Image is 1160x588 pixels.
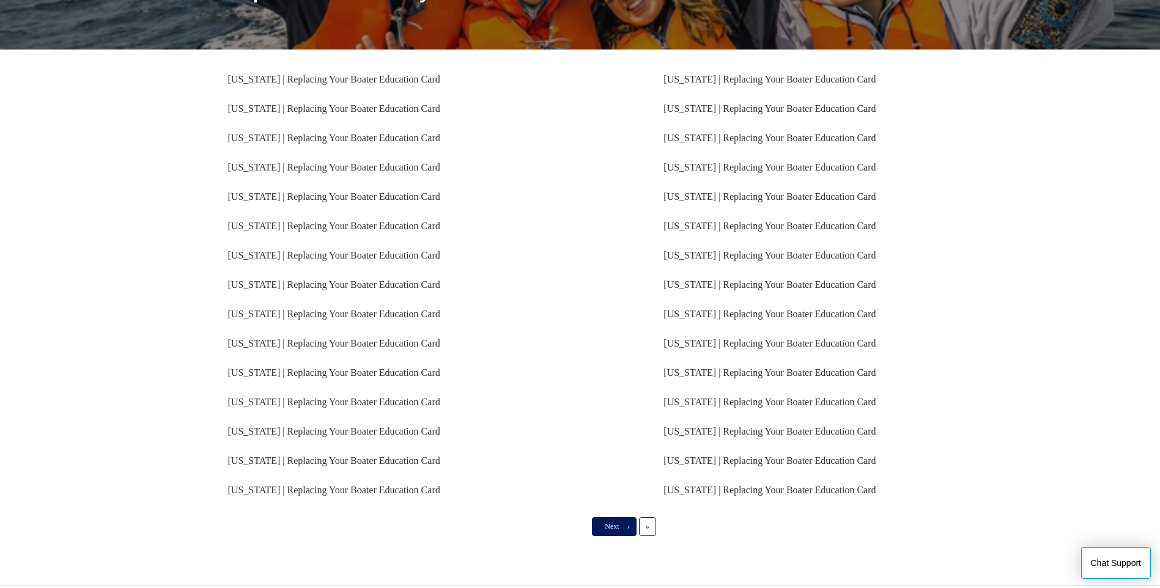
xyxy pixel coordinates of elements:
[663,367,876,378] a: [US_STATE] | Replacing Your Boater Education Card
[228,250,440,260] a: [US_STATE] | Replacing Your Boater Education Card
[646,522,649,531] span: »
[627,522,630,531] span: ›
[663,279,876,290] a: [US_STATE] | Replacing Your Boater Education Card
[228,485,440,495] a: [US_STATE] | Replacing Your Boater Education Card
[228,221,440,231] a: [US_STATE] | Replacing Your Boater Education Card
[228,367,440,378] a: [US_STATE] | Replacing Your Boater Education Card
[663,309,876,319] a: [US_STATE] | Replacing Your Boater Education Card
[663,133,876,143] a: [US_STATE] | Replacing Your Boater Education Card
[663,397,876,407] a: [US_STATE] | Replacing Your Boater Education Card
[228,397,440,407] a: [US_STATE] | Replacing Your Boater Education Card
[228,279,440,290] a: [US_STATE] | Replacing Your Boater Education Card
[228,338,440,348] a: [US_STATE] | Replacing Your Boater Education Card
[663,426,876,436] a: [US_STATE] | Replacing Your Boater Education Card
[1081,547,1151,579] button: Chat Support
[663,250,876,260] a: [US_STATE] | Replacing Your Boater Education Card
[663,162,876,172] a: [US_STATE] | Replacing Your Boater Education Card
[663,338,876,348] a: [US_STATE] | Replacing Your Boater Education Card
[228,426,440,436] a: [US_STATE] | Replacing Your Boater Education Card
[592,517,636,535] a: Next
[228,191,440,202] a: [US_STATE] | Replacing Your Boater Education Card
[663,221,876,231] a: [US_STATE] | Replacing Your Boater Education Card
[605,522,619,531] span: Next
[228,103,440,114] a: [US_STATE] | Replacing Your Boater Education Card
[228,133,440,143] a: [US_STATE] | Replacing Your Boater Education Card
[663,485,876,495] a: [US_STATE] | Replacing Your Boater Education Card
[228,74,440,84] a: [US_STATE] | Replacing Your Boater Education Card
[663,191,876,202] a: [US_STATE] | Replacing Your Boater Education Card
[663,103,876,114] a: [US_STATE] | Replacing Your Boater Education Card
[228,455,440,466] a: [US_STATE] | Replacing Your Boater Education Card
[228,162,440,172] a: [US_STATE] | Replacing Your Boater Education Card
[228,309,440,319] a: [US_STATE] | Replacing Your Boater Education Card
[663,455,876,466] a: [US_STATE] | Replacing Your Boater Education Card
[663,74,876,84] a: [US_STATE] | Replacing Your Boater Education Card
